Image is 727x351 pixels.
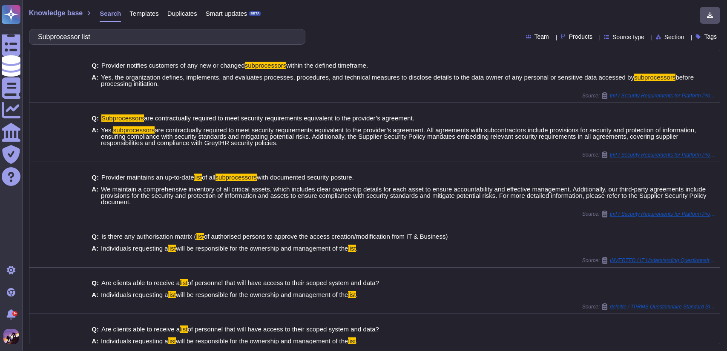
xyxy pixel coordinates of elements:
b: Q: [92,233,99,240]
span: are contractually required to meet security requirements equivalent to the provider’s agreement. ... [101,126,696,146]
span: Are clients able to receive a [101,279,180,286]
span: Tags [704,34,717,40]
span: INVERTED / IT Understanding Questionnaire (1) [610,258,716,263]
b: Q: [92,174,99,180]
span: of personnel that will have access to their scoped system and data? [188,325,379,333]
span: tmf / Security Requirements for Platform Providers (2025) (2) [610,211,716,217]
span: Source: [582,257,716,264]
mark: subprocessors [634,74,676,81]
div: 9+ [12,311,17,316]
span: Source type [612,34,644,40]
span: Source: [582,211,716,217]
div: BETA [249,11,261,16]
b: A: [92,338,98,344]
span: within the defined timeframe. [286,62,368,69]
mark: list [168,291,176,298]
span: Individuals requesting a [101,337,168,345]
span: will be responsible for the ownership and management of the [176,291,348,298]
mark: list [180,279,187,286]
span: deloitte / TPRMS Questionnaire Standard SIG 2025 Core 1208 [610,304,716,309]
mark: list [180,325,187,333]
span: Provider notifies customers of any new or changed [101,62,245,69]
span: Section [664,34,684,40]
mark: subprocessors [113,126,155,134]
mark: subprocessors [245,62,287,69]
span: Is there any authorisation matrix ( [101,233,196,240]
span: Knowledge base [29,10,83,17]
span: Yes, the organization defines, implements, and evaluates processes, procedures, and technical mea... [101,74,634,81]
span: . [356,245,358,252]
img: user [3,329,19,344]
span: Smart updates [206,10,247,17]
mark: list [168,337,176,345]
mark: list [196,233,204,240]
span: Source: [582,151,716,158]
span: Source: [582,303,716,310]
b: A: [92,245,98,251]
span: tmf / Security Requirements for Platform Providers (2025) (2) [610,152,716,157]
span: will be responsible for the ownership and management of the [176,245,348,252]
mark: list [348,337,356,345]
span: of all [202,174,216,181]
b: Q: [92,115,99,121]
span: Provider maintains an up-to-date [101,174,194,181]
mark: list [194,174,202,181]
span: Duplicates [167,10,197,17]
span: . [356,337,358,345]
span: We maintain a comprehensive inventory of all critical assets, which includes clear ownership deta... [101,185,707,205]
span: Templates [129,10,158,17]
input: Search a question or template... [34,29,296,44]
mark: Subprocessors [101,114,144,122]
b: Q: [92,280,99,286]
span: Individuals requesting a [101,291,168,298]
b: A: [92,127,98,146]
span: tmf / Security Requirements for Platform Providers (2025) (2) [610,93,716,98]
span: Individuals requesting a [101,245,168,252]
span: Team [534,34,549,40]
span: Search [100,10,121,17]
mark: list [348,245,356,252]
span: of personnel that will have access to their scoped system and data? [188,279,379,286]
b: A: [92,291,98,298]
span: are contractually required to meet security requirements equivalent to the provider’s agreement. [144,114,414,122]
span: . [356,291,358,298]
b: A: [92,74,98,87]
mark: list [168,245,176,252]
span: with documented security posture. [257,174,354,181]
span: will be responsible for the ownership and management of the [176,337,348,345]
b: Q: [92,62,99,68]
mark: subprocessors [216,174,257,181]
span: before processing initiation. [101,74,694,87]
span: Products [569,34,592,40]
span: Yes, [101,126,113,134]
span: Are clients able to receive a [101,325,180,333]
span: of authorised persons to approve the access creation/modification from IT & Business) [204,233,448,240]
b: A: [92,186,98,205]
b: Q: [92,326,99,332]
mark: list [348,291,356,298]
span: Source: [582,92,716,99]
button: user [2,327,25,346]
